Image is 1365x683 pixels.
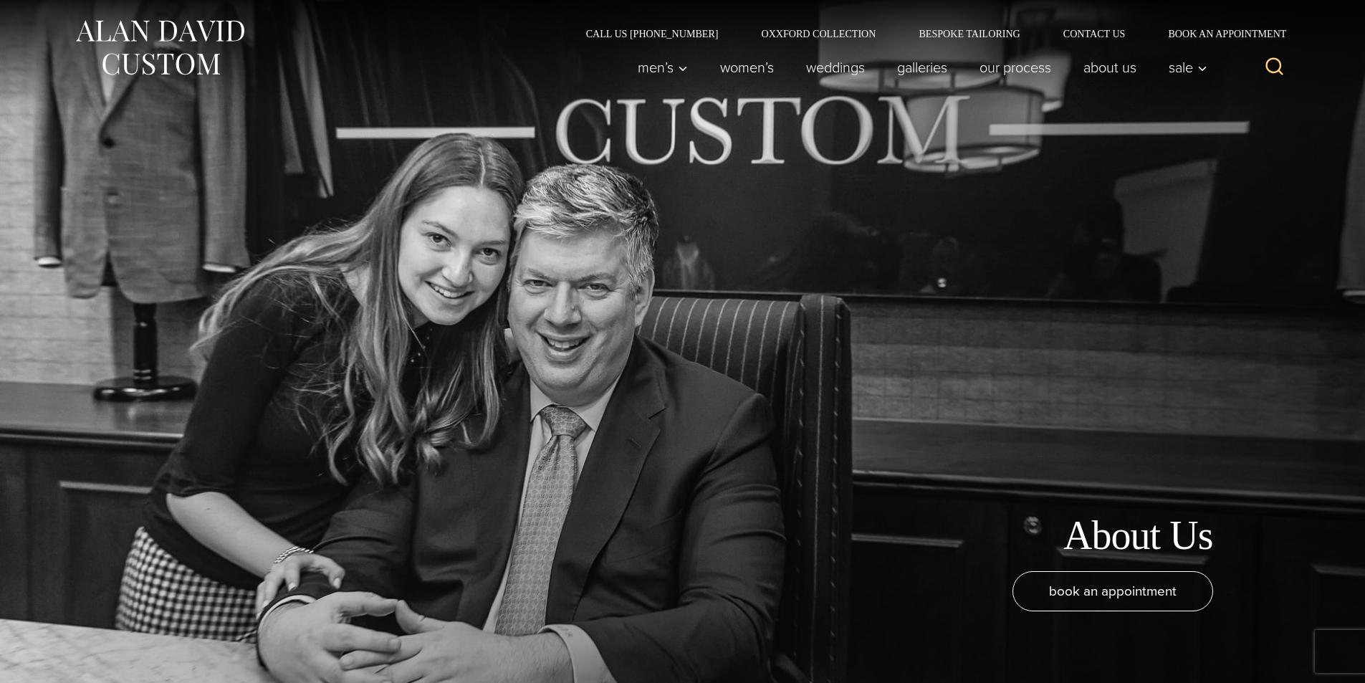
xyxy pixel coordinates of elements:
[963,53,1067,82] a: Our Process
[790,53,881,82] a: weddings
[704,53,790,82] a: Women’s
[74,16,246,80] img: Alan David Custom
[1067,53,1152,82] a: About Us
[565,29,1292,39] nav: Secondary Navigation
[1012,571,1213,611] a: book an appointment
[565,29,740,39] a: Call Us [PHONE_NUMBER]
[638,60,688,75] span: Men’s
[739,29,897,39] a: Oxxford Collection
[1258,50,1292,85] button: View Search Form
[1063,512,1213,560] h1: About Us
[897,29,1041,39] a: Bespoke Tailoring
[1146,29,1291,39] a: Book an Appointment
[881,53,963,82] a: Galleries
[1042,29,1147,39] a: Contact Us
[621,53,1215,82] nav: Primary Navigation
[1049,581,1177,601] span: book an appointment
[1169,60,1207,75] span: Sale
